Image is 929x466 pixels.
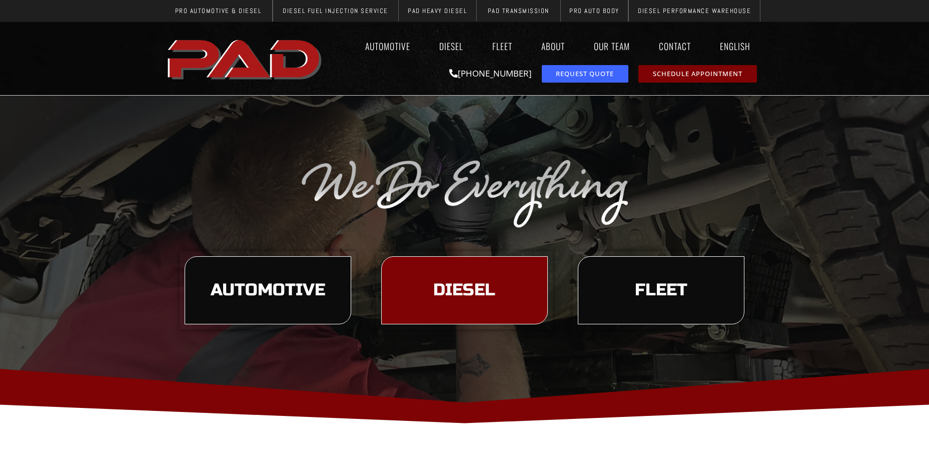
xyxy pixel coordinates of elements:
[433,282,495,299] span: Diesel
[638,65,757,83] a: schedule repair or service appointment
[635,282,687,299] span: Fleet
[175,8,262,14] span: Pro Automotive & Diesel
[584,35,639,58] a: Our Team
[300,155,630,229] img: The image displays the phrase "We Do Everything" in a silver, cursive font on a transparent backg...
[283,8,388,14] span: Diesel Fuel Injection Service
[556,71,614,77] span: Request Quote
[408,8,467,14] span: PAD Heavy Diesel
[211,282,325,299] span: Automotive
[327,35,765,58] nav: Menu
[569,8,619,14] span: Pro Auto Body
[638,8,751,14] span: Diesel Performance Warehouse
[483,35,522,58] a: Fleet
[653,71,742,77] span: Schedule Appointment
[430,35,473,58] a: Diesel
[532,35,574,58] a: About
[649,35,700,58] a: Contact
[710,35,765,58] a: English
[381,256,548,324] a: learn more about our diesel services
[165,32,327,86] a: pro automotive and diesel home page
[356,35,420,58] a: Automotive
[488,8,549,14] span: PAD Transmission
[185,256,351,324] a: learn more about our automotive services
[449,68,532,79] a: [PHONE_NUMBER]
[542,65,628,83] a: request a service or repair quote
[165,32,327,86] img: The image shows the word "PAD" in bold, red, uppercase letters with a slight shadow effect.
[578,256,744,324] a: learn more about our fleet services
